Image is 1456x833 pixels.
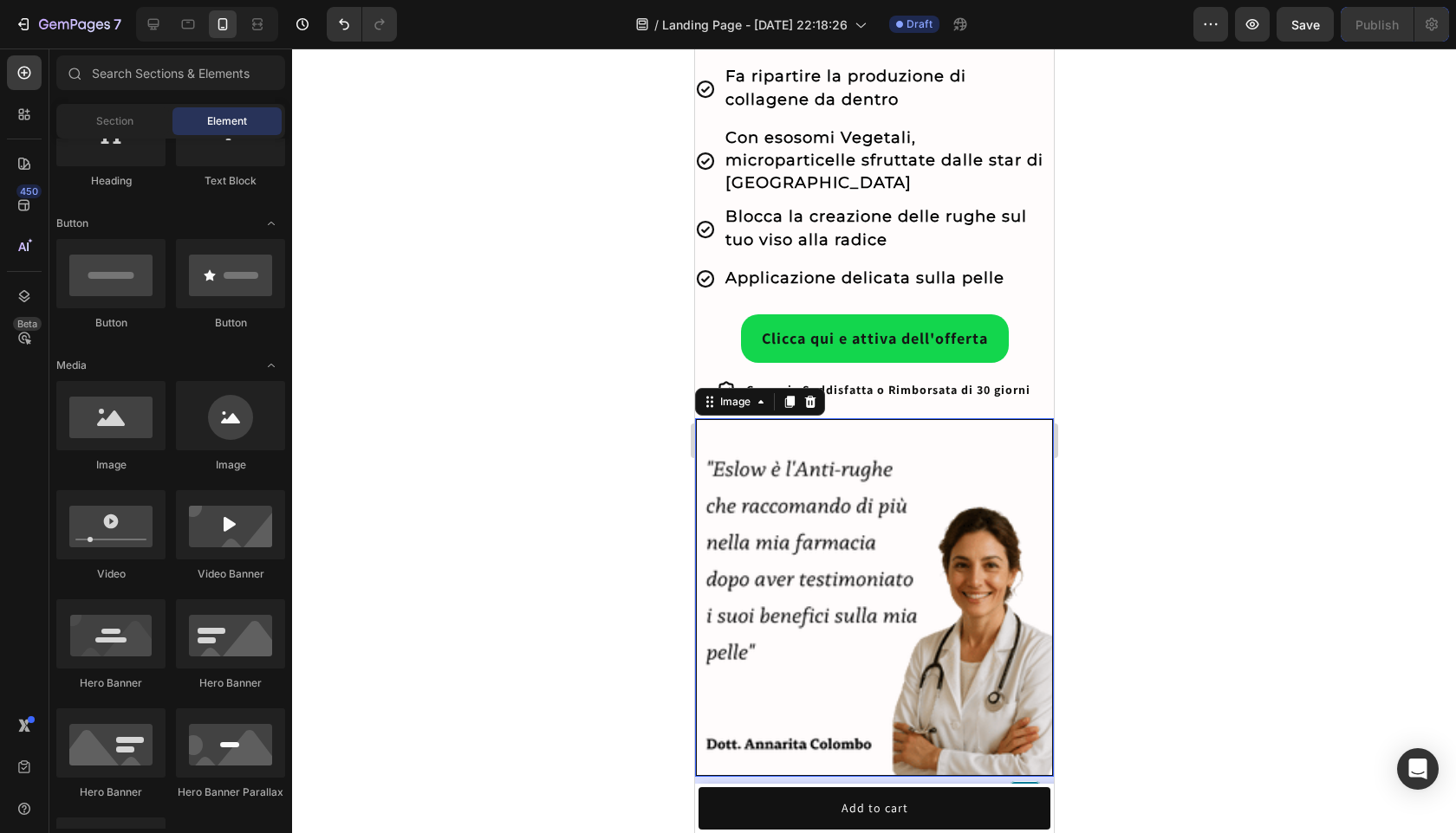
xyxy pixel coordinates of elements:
[207,113,247,129] span: Element
[56,55,285,90] input: Search Sections & Elements
[1397,748,1439,790] div: Open Intercom Messenger
[1341,7,1414,42] button: Publish
[56,173,166,189] div: Heading
[56,785,166,800] div: Hero Banner
[327,7,397,42] div: Undo/Redo
[56,315,166,331] div: Button
[1277,7,1334,42] button: Save
[176,173,285,189] div: Text Block
[176,675,285,691] div: Hero Banner
[907,16,933,32] span: Draft
[257,352,285,379] span: Toggle open
[56,566,166,582] div: Video
[1355,16,1399,34] div: Publish
[7,7,129,42] button: 7
[176,785,285,800] div: Hero Banner Parallax
[176,457,285,473] div: Image
[56,457,166,473] div: Image
[654,16,659,34] span: /
[176,315,285,331] div: Button
[662,16,848,34] span: Landing Page - [DATE] 22:18:26
[114,14,121,35] p: 7
[13,317,42,331] div: Beta
[16,184,42,198] div: 450
[96,113,133,129] span: Section
[257,210,285,237] span: Toggle open
[56,358,87,373] span: Media
[56,675,166,691] div: Hero Banner
[176,566,285,582] div: Video Banner
[1291,17,1320,32] span: Save
[695,48,1054,833] iframe: Design area
[56,216,88,231] span: Button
